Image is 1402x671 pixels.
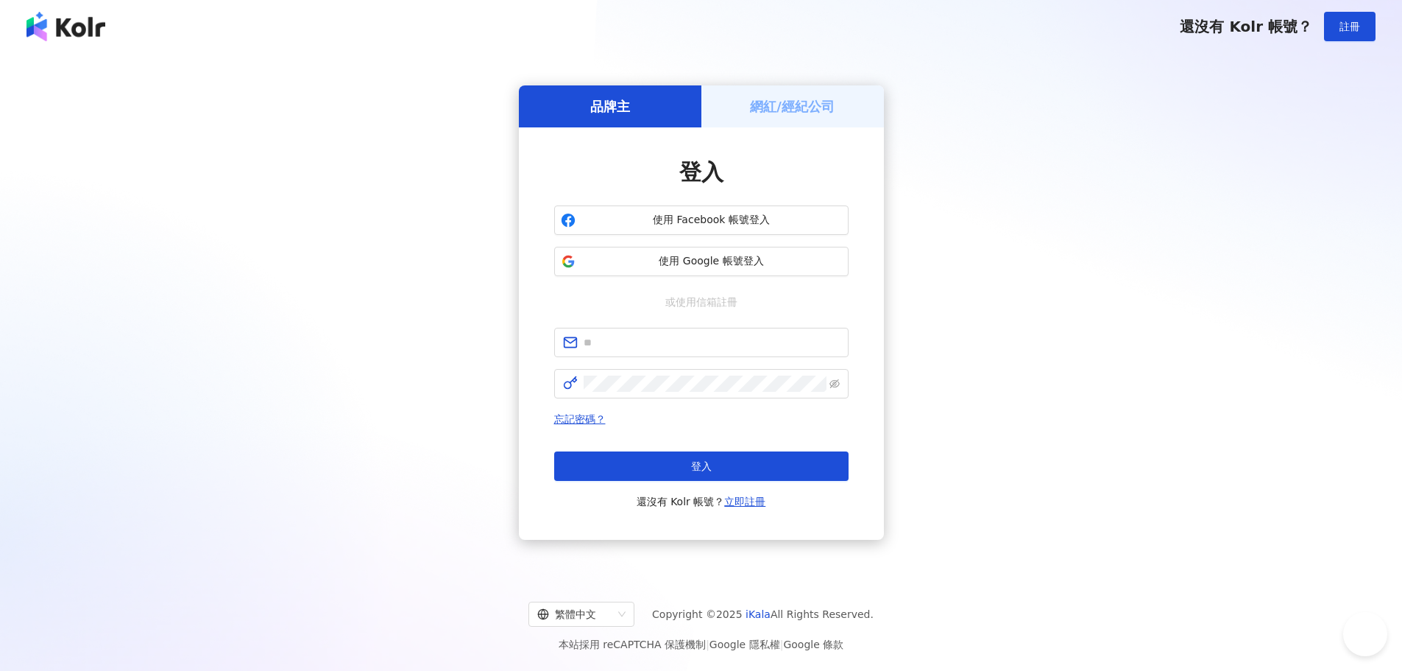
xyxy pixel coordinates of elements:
[1339,21,1360,32] span: 註冊
[750,97,835,116] h5: 網紅/經紀公司
[537,603,612,626] div: 繁體中文
[655,294,748,310] span: 或使用信箱註冊
[554,205,849,235] button: 使用 Facebook 帳號登入
[581,213,842,228] span: 使用 Facebook 帳號登入
[746,608,771,620] a: iKala
[554,452,849,481] button: 登入
[724,496,765,507] a: 立即註冊
[679,159,723,185] span: 登入
[780,639,784,650] span: |
[559,636,843,653] span: 本站採用 reCAPTCHA 保護機制
[637,493,766,510] span: 還沒有 Kolr 帳號？
[1324,12,1376,41] button: 註冊
[1343,612,1387,656] iframe: Help Scout Beacon - Open
[706,639,709,650] span: |
[26,12,105,41] img: logo
[691,460,712,472] span: 登入
[652,605,874,623] span: Copyright © 2025 All Rights Reserved.
[554,413,606,425] a: 忘記密碼？
[590,97,630,116] h5: 品牌主
[581,254,842,269] span: 使用 Google 帳號登入
[554,247,849,276] button: 使用 Google 帳號登入
[783,639,843,650] a: Google 條款
[829,379,840,389] span: eye-invisible
[1180,18,1312,35] span: 還沒有 Kolr 帳號？
[709,639,780,650] a: Google 隱私權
